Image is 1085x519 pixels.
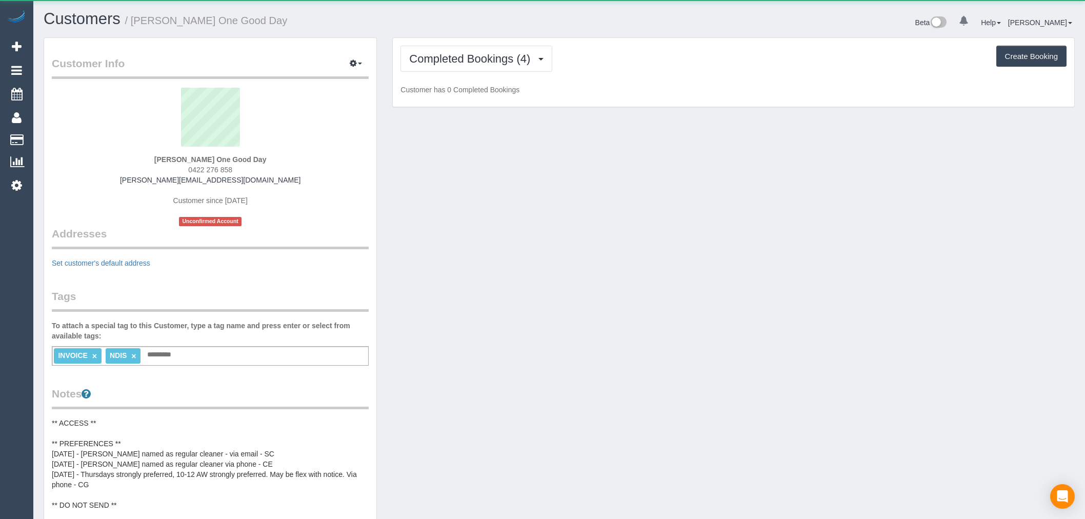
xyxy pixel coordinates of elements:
[188,166,232,174] span: 0422 276 858
[52,321,369,341] label: To attach a special tag to this Customer, type a tag name and press enter or select from availabl...
[930,16,947,30] img: New interface
[44,10,120,28] a: Customers
[52,56,369,79] legend: Customer Info
[92,352,97,361] a: ×
[125,15,288,26] small: / [PERSON_NAME] One Good Day
[996,46,1067,67] button: Create Booking
[1050,484,1075,509] div: Open Intercom Messenger
[154,155,267,164] strong: [PERSON_NAME] One Good Day
[400,85,1067,95] p: Customer has 0 Completed Bookings
[179,217,242,226] span: Unconfirmed Account
[173,196,248,205] span: Customer since [DATE]
[52,259,150,267] a: Set customer's default address
[120,176,300,184] a: [PERSON_NAME][EMAIL_ADDRESS][DOMAIN_NAME]
[110,351,127,360] span: NDIS
[400,46,552,72] button: Completed Bookings (4)
[52,289,369,312] legend: Tags
[915,18,947,27] a: Beta
[58,351,88,360] span: INVOICE
[1008,18,1072,27] a: [PERSON_NAME]
[409,52,535,65] span: Completed Bookings (4)
[6,10,27,25] img: Automaid Logo
[981,18,1001,27] a: Help
[131,352,136,361] a: ×
[52,386,369,409] legend: Notes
